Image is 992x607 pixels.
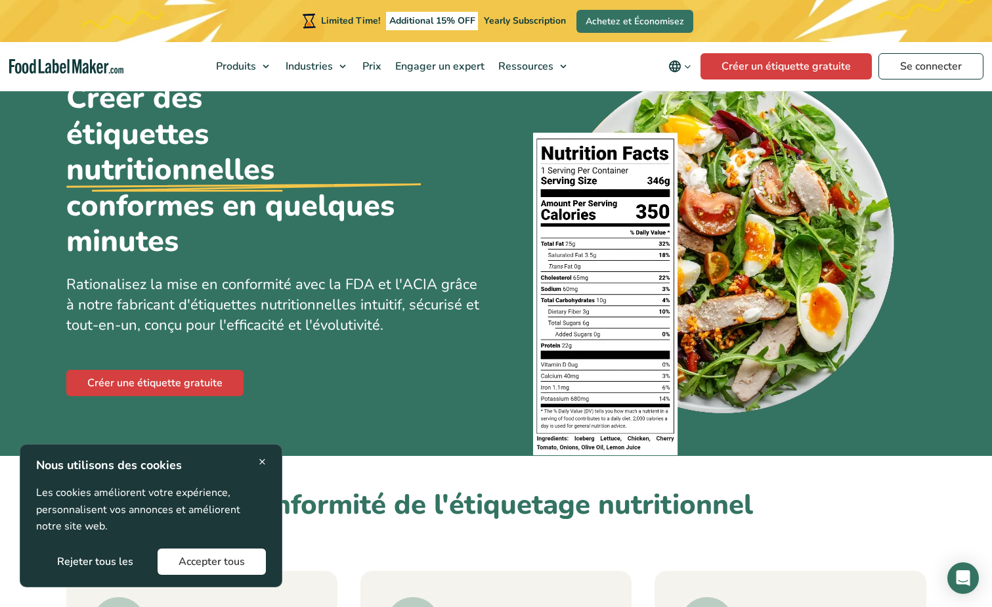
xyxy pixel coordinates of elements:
a: Se connecter [878,53,983,79]
a: Engager un expert [389,42,488,91]
button: Rejeter tous les [36,549,154,575]
u: étiquettes nutritionnelles [66,116,421,188]
a: Food Label Maker homepage [9,59,123,74]
a: Industries [279,42,353,91]
span: Yearly Subscription [484,14,566,27]
h2: Conformité de l'étiquetage nutritionnel [66,487,926,524]
span: Ressources [494,59,555,74]
span: Rationalisez la mise en conformité avec la FDA et l'ACIA grâce à notre fabricant d'étiquettes nut... [66,275,479,335]
div: Open Intercom Messenger [947,562,979,594]
p: Les cookies améliorent votre expérience, personnalisent vos annonces et améliorent notre site web. [36,485,266,535]
a: Produits [209,42,276,91]
span: Prix [358,59,383,74]
button: Accepter tous [158,549,266,575]
span: Industries [282,59,334,74]
h1: Créer des conformes en quelques minutes [66,80,421,259]
span: × [259,453,266,470]
span: Limited Time! [321,14,380,27]
a: Créer un étiquette gratuite [701,53,872,79]
a: Créer une étiquette gratuite [66,370,244,396]
strong: Nous utilisons des cookies [36,457,182,473]
span: Engager un expert [391,59,486,74]
a: Achetez et Économisez [576,10,693,33]
button: Change language [659,53,701,79]
a: Ressources [492,42,573,91]
a: Prix [356,42,385,91]
span: Additional 15% OFF [386,12,479,30]
img: Une assiette de nourriture surmontée d [533,62,899,456]
span: Produits [212,59,257,74]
